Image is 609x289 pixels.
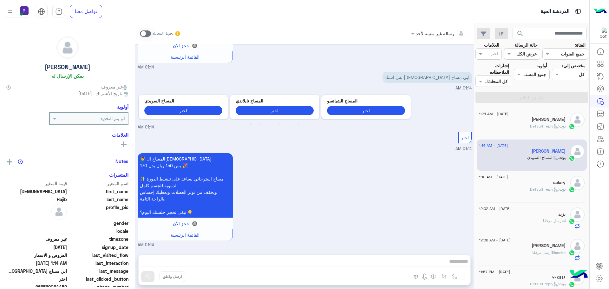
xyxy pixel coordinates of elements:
[101,83,128,90] span: غير معروف
[276,121,283,128] button: 4 of 3
[68,276,129,282] span: last_clicked_button
[159,271,185,282] button: ارسل واغلق
[6,228,67,234] span: null
[6,276,67,282] span: اختر
[57,37,78,58] img: defaultAdmin.png
[575,42,586,48] label: القناة:
[138,153,233,218] p: 6/9/2025, 1:14 AM
[532,243,566,248] h5: Shamim Khan
[144,97,222,104] p: المساج السويدي
[20,6,29,15] img: userImage
[68,204,129,219] span: profile_pic
[530,281,559,286] span: : Default reply
[475,62,509,76] label: إشارات الملاحظات
[514,42,538,48] label: حالة الرسالة
[248,121,254,128] button: 1 of 3
[570,176,585,190] img: defaultAdmin.png
[569,155,575,161] img: WhatsApp
[475,92,588,103] button: تطبيق الفلاتر
[68,236,129,242] span: timezone
[559,124,566,128] span: بوت
[574,7,582,15] img: tab
[559,281,566,286] span: بوت
[595,28,607,39] img: 322853014244696
[569,250,575,256] img: WhatsApp
[236,97,314,104] p: المساج تايلاندي
[267,121,273,128] button: 3 of 3
[569,218,575,225] img: WhatsApp
[295,121,302,128] button: 6 of 3
[6,8,14,16] img: profile
[532,148,566,154] h5: Mahdi Hajib
[516,30,524,37] span: search
[479,174,508,180] span: [DATE] - 1:12 AM
[68,196,129,203] span: last_name
[540,7,569,16] p: الدردشة الحية
[52,5,65,18] a: tab
[559,187,566,192] span: بوت
[461,135,469,140] span: اختر
[568,264,590,286] img: hulul-logo.png
[117,104,128,110] h6: أولوية
[138,124,154,130] span: 01:14 AM
[68,220,129,227] span: gender
[558,212,566,217] h5: يزيد
[455,86,472,90] span: 01:14 AM
[173,43,197,48] span: 🔘 احجز الآن
[138,242,154,248] span: 01:14 AM
[144,106,222,115] button: اختر
[479,111,508,117] span: [DATE] - 1:28 AM
[553,180,566,185] h5: salary
[286,121,292,128] button: 5 of 3
[527,155,559,160] span: : المساج السويدي
[479,237,511,243] span: [DATE] - 12:02 AM
[327,106,405,115] button: اختر
[6,132,128,138] h6: العلامات
[152,31,173,36] small: تحويل المحادثة
[70,5,102,18] a: تواصل معنا
[38,8,45,15] img: tab
[594,5,607,18] img: Logo
[18,159,23,164] img: notes
[173,221,197,226] span: 🔘 احجز الآن
[68,268,129,274] span: last_message
[236,106,314,115] button: اختر
[530,187,559,192] span: : Default reply
[559,155,566,160] span: بوت
[257,121,264,128] button: 2 of 3
[552,275,566,280] h5: 𐩮𐩡𐩣𐩩𐩬𐩬
[562,62,586,69] label: مخصص إلى:
[532,250,552,255] span: أرسل مرفقًا
[479,143,508,148] span: [DATE] - 1:14 AM
[569,281,575,288] img: WhatsApp
[6,260,67,266] span: 2025-09-05T22:14:43.7Z
[570,239,585,253] img: defaultAdmin.png
[570,113,585,127] img: defaultAdmin.png
[115,158,128,164] h6: Notes
[532,117,566,122] h5: M Amir
[530,124,559,128] span: : Default reply
[7,159,12,165] img: add
[6,252,67,259] span: العروض و الاسعار
[479,269,510,275] span: [DATE] - 11:57 PM
[68,260,129,266] span: last_interaction
[68,228,129,234] span: locale
[6,188,67,195] span: Mahdi
[6,196,67,203] span: Hajib
[171,232,200,238] span: القائمة الرئيسية
[6,268,67,274] span: ابي مساج سويدي بس استاد
[383,72,472,83] p: 6/9/2025, 1:14 AM
[543,218,562,223] span: أرسل مرفقًا
[51,204,67,220] img: defaultAdmin.png
[569,187,575,193] img: WhatsApp
[562,218,566,223] span: انت
[68,252,129,259] span: last_visited_flow
[51,73,84,79] h6: يمكن الإرسال له
[569,123,575,130] img: WhatsApp
[171,54,200,60] span: القائمة الرئيسية
[68,188,129,195] span: first_name
[513,28,528,42] button: search
[479,206,511,212] span: [DATE] - 12:02 AM
[484,42,499,48] label: العلامات
[55,8,62,15] img: tab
